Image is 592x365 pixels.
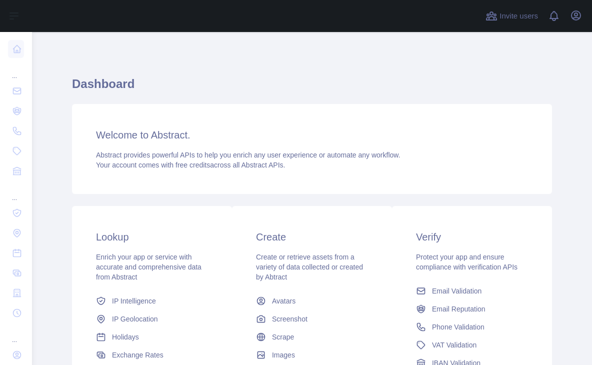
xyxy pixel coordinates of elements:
[483,8,540,24] button: Invite users
[252,346,372,364] a: Images
[252,310,372,328] a: Screenshot
[252,292,372,310] a: Avatars
[272,350,295,360] span: Images
[412,282,532,300] a: Email Validation
[112,332,139,342] span: Holidays
[92,292,212,310] a: IP Intelligence
[96,253,201,281] span: Enrich your app or service with accurate and comprehensive data from Abstract
[96,230,208,244] h3: Lookup
[92,346,212,364] a: Exchange Rates
[272,332,294,342] span: Scrape
[432,322,484,332] span: Phone Validation
[272,314,307,324] span: Screenshot
[8,60,24,80] div: ...
[416,253,517,271] span: Protect your app and ensure compliance with verification APIs
[112,350,163,360] span: Exchange Rates
[412,336,532,354] a: VAT Validation
[499,10,538,22] span: Invite users
[272,296,295,306] span: Avatars
[412,300,532,318] a: Email Reputation
[8,324,24,344] div: ...
[8,182,24,202] div: ...
[416,230,528,244] h3: Verify
[252,328,372,346] a: Scrape
[256,230,368,244] h3: Create
[96,161,285,169] span: Your account comes with across all Abstract APIs.
[432,340,476,350] span: VAT Validation
[92,328,212,346] a: Holidays
[432,304,485,314] span: Email Reputation
[72,76,552,100] h1: Dashboard
[96,151,400,159] span: Abstract provides powerful APIs to help you enrich any user experience or automate any workflow.
[112,296,156,306] span: IP Intelligence
[96,128,528,142] h3: Welcome to Abstract.
[256,253,363,281] span: Create or retrieve assets from a variety of data collected or created by Abtract
[175,161,210,169] span: free credits
[92,310,212,328] a: IP Geolocation
[432,286,481,296] span: Email Validation
[412,318,532,336] a: Phone Validation
[112,314,158,324] span: IP Geolocation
